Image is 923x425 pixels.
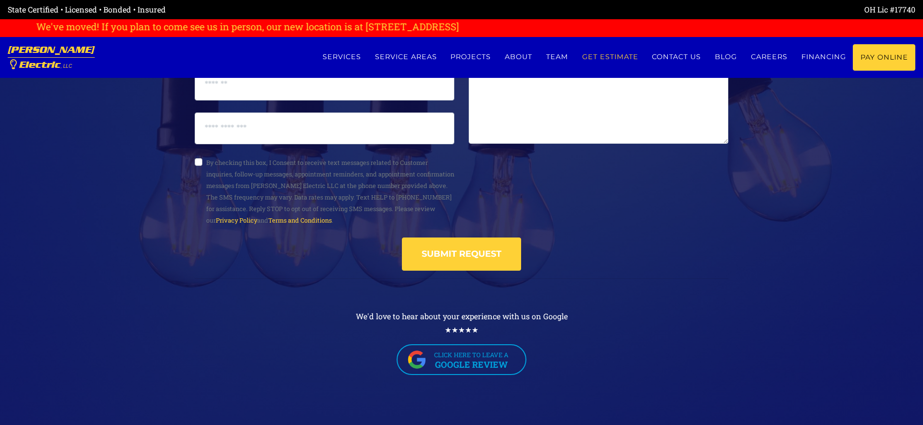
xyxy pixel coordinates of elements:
[397,344,526,375] a: Click here to leave agoogle review
[461,4,915,15] div: OH Lic #17740
[61,63,72,69] span: , LLC
[195,310,728,337] p: We'd love to hear about your experience with us on Google ★★★★★
[575,44,645,70] a: Get estimate
[368,44,444,70] a: Service Areas
[268,216,332,224] a: Terms and Conditions
[744,44,795,70] a: Careers
[645,44,708,70] a: Contact us
[422,360,521,369] strong: google review
[206,159,454,224] small: By checking this box, I Consent to receive text messages related to Customer inquiries, follow-up...
[794,44,853,70] a: Financing
[498,44,539,70] a: About
[444,44,498,70] a: Projects
[402,237,521,271] button: Submit Request
[853,44,915,71] a: Pay Online
[315,44,368,70] a: Services
[8,37,95,78] a: [PERSON_NAME] Electric, LLC
[216,216,257,224] a: Privacy Policy
[539,44,575,70] a: Team
[708,44,744,70] a: Blog
[8,4,461,15] div: State Certified • Licensed • Bonded • Insured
